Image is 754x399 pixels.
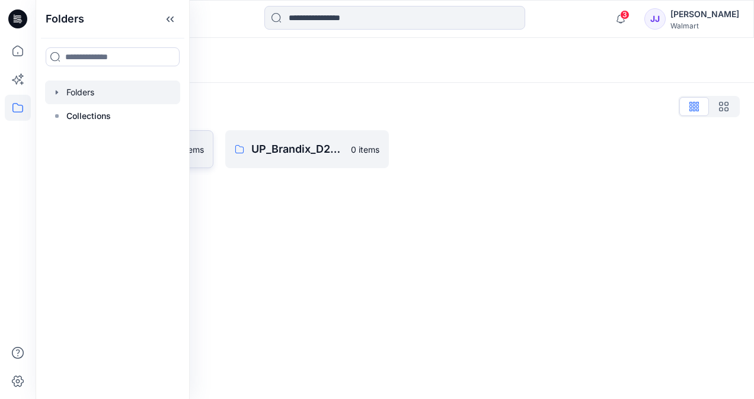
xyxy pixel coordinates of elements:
p: 0 items [175,143,204,156]
p: 0 items [351,143,379,156]
p: Collections [66,109,111,123]
a: UP_Brandix_D29_[DEMOGRAPHIC_DATA] Joyspun Intimates0 items [225,130,389,168]
div: [PERSON_NAME] [670,7,739,21]
p: UP_Brandix_D29_[DEMOGRAPHIC_DATA] Joyspun Intimates [251,141,344,157]
div: JJ [644,8,666,30]
span: 3 [620,10,630,20]
div: Walmart [670,21,739,30]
